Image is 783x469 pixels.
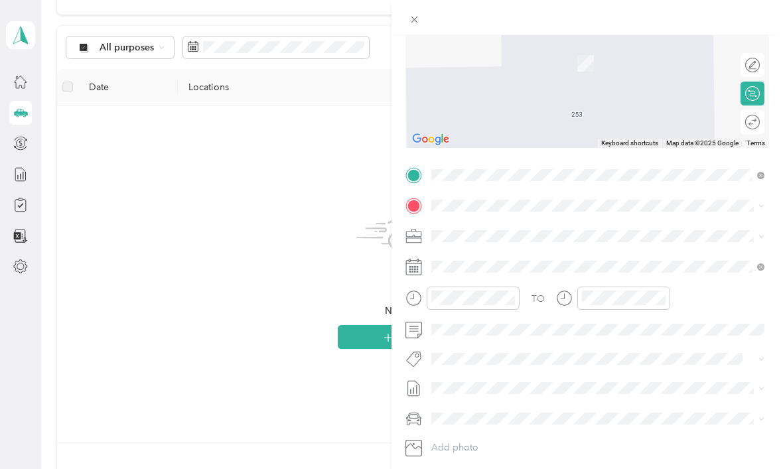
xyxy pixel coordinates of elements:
img: Google [409,131,453,148]
iframe: Everlance-gr Chat Button Frame [709,395,783,469]
button: Add photo [427,438,769,457]
button: Keyboard shortcuts [601,139,658,148]
div: TO [532,292,545,306]
span: Map data ©2025 Google [666,139,739,147]
a: Open this area in Google Maps (opens a new window) [409,131,453,148]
